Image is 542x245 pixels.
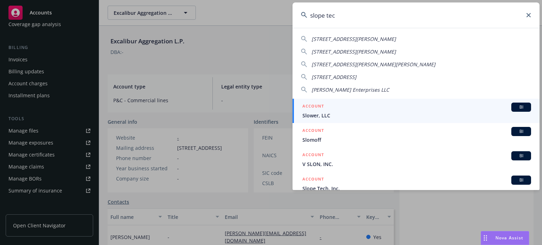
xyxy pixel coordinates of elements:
[514,177,528,183] span: BI
[514,153,528,159] span: BI
[302,160,531,168] span: V SLON, INC.
[293,147,540,172] a: ACCOUNTBIV SLON, INC.
[302,127,324,135] h5: ACCOUNT
[302,176,324,184] h5: ACCOUNT
[293,123,540,147] a: ACCOUNTBISlomoff
[293,2,540,28] input: Search...
[495,235,523,241] span: Nova Assist
[481,231,529,245] button: Nova Assist
[293,99,540,123] a: ACCOUNTBISlower, LLC
[302,185,531,192] span: Slope Tech, Inc.
[312,48,396,55] span: [STREET_ADDRESS][PERSON_NAME]
[312,36,396,42] span: [STREET_ADDRESS][PERSON_NAME]
[312,61,435,68] span: [STREET_ADDRESS][PERSON_NAME][PERSON_NAME]
[514,104,528,110] span: BI
[302,151,324,160] h5: ACCOUNT
[293,172,540,203] a: ACCOUNTBISlope Tech, Inc.
[312,74,356,80] span: [STREET_ADDRESS]
[312,86,389,93] span: [PERSON_NAME] Enterprises LLC
[514,128,528,135] span: BI
[302,136,531,143] span: Slomoff
[302,103,324,111] h5: ACCOUNT
[481,231,490,245] div: Drag to move
[302,112,531,119] span: Slower, LLC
